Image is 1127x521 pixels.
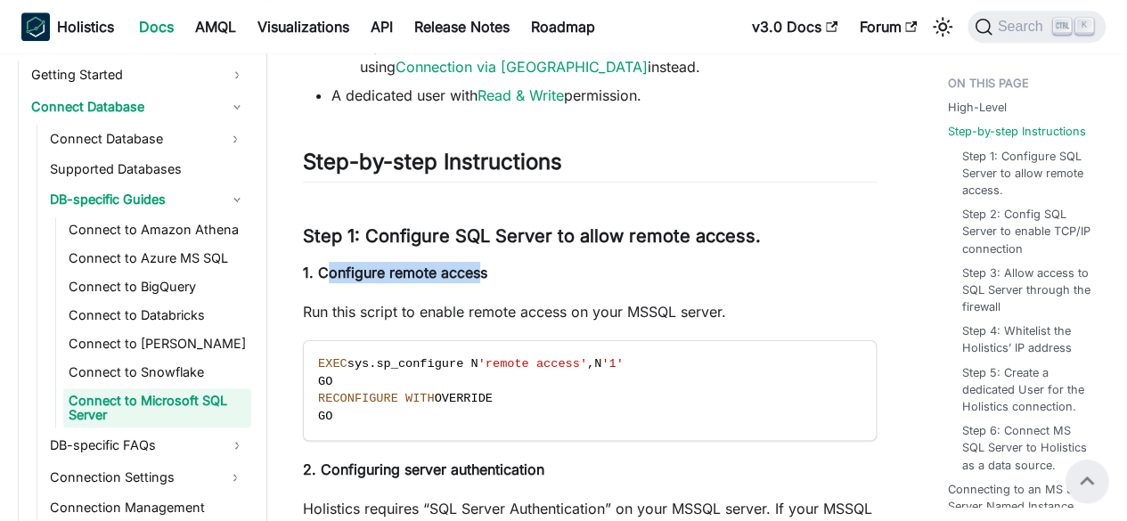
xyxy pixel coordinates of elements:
[962,265,1091,316] a: Step 3: Allow access to SQL Server through the firewall
[45,125,219,153] a: Connect Database
[26,61,251,89] a: Getting Started
[962,148,1091,199] a: Step 1: Configure SQL Server to allow remote access.
[396,58,648,76] a: Connection via [GEOGRAPHIC_DATA]
[63,274,251,299] a: Connect to BigQuery
[962,322,1091,356] a: Step 4: Whitelist the Holistics’ IP address
[968,11,1106,43] button: Search (Ctrl+K)
[63,331,251,356] a: Connect to [PERSON_NAME]
[1075,18,1093,34] kbd: K
[478,86,564,104] a: Read & Write
[948,99,1007,116] a: High-Level
[376,357,478,370] span: sp_configure N
[848,12,927,41] a: Forum
[45,431,251,460] a: DB-specific FAQs
[347,357,369,370] span: sys
[331,85,877,106] li: A dedicated user with permission.
[247,12,360,41] a: Visualizations
[948,481,1098,515] a: Connecting to an MS SQL Server Named Instance
[360,12,404,41] a: API
[303,301,877,322] p: Run this script to enable remote access on your MSSQL server.
[45,185,251,214] a: DB-specific Guides
[318,375,332,388] span: GO
[962,206,1091,257] a: Step 2: Config SQL Server to enable TCP/IP connection
[303,149,877,183] h2: Step-by-step Instructions
[45,495,251,520] a: Connection Management
[405,392,435,405] span: WITH
[63,217,251,242] a: Connect to Amazon Athena
[219,125,251,153] button: Expand sidebar category 'Connect Database'
[962,364,1091,416] a: Step 5: Create a dedicated User for the Holistics connection.
[601,357,623,370] span: '1'
[435,392,493,405] span: OVERRIDE
[57,16,114,37] b: Holistics
[948,123,1086,140] a: Step-by-step Instructions
[63,246,251,271] a: Connect to Azure MS SQL
[520,12,606,41] a: Roadmap
[360,35,877,77] li: If you're unable to whitelist our IP or allow remote connection, consider using instead.
[318,410,332,423] span: GO
[184,12,247,41] a: AMQL
[928,12,957,41] button: Switch between dark and light mode (currently light mode)
[128,12,184,41] a: Docs
[962,422,1091,474] a: Step 6: Connect MS SQL Server to Holistics as a data source.
[303,460,544,478] strong: 2. Configuring server authentication
[1066,460,1108,502] button: Scroll back to top
[404,12,520,41] a: Release Notes
[369,357,376,370] span: .
[63,388,251,427] a: Connect to Microsoft SQL Server
[219,463,251,492] button: Expand sidebar category 'Connection Settings'
[741,12,848,41] a: v3.0 Docs
[45,463,219,492] a: Connection Settings
[45,157,251,182] a: Supported Databases
[318,357,347,370] span: EXEC
[478,357,587,370] span: 'remote access'
[63,360,251,385] a: Connect to Snowflake
[587,357,594,370] span: ,
[21,12,50,41] img: Holistics
[21,12,114,41] a: HolisticsHolistics
[63,303,251,328] a: Connect to Databricks
[303,225,877,248] h3: Step 1: Configure SQL Server to allow remote access.
[303,264,487,281] strong: 1. Configure remote access
[26,93,251,121] a: Connect Database
[594,357,601,370] span: N
[318,392,398,405] span: RECONFIGURE
[992,19,1054,35] span: Search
